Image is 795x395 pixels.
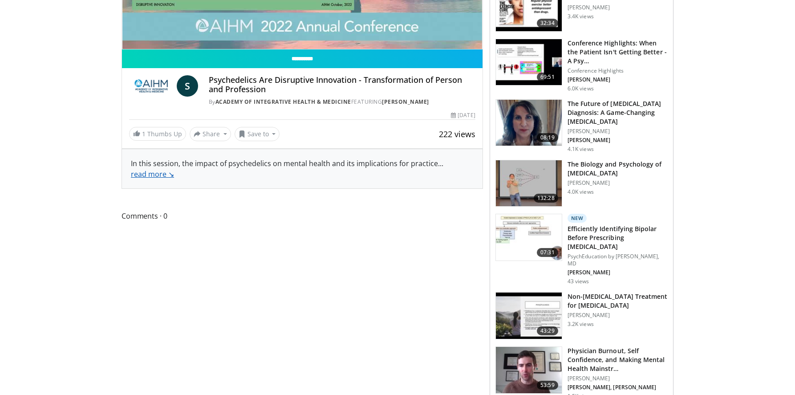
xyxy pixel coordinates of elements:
[495,39,668,92] a: 69:51 Conference Highlights: When the Patient Isn't Getting Better - A Psy… Conference Highlights...
[568,13,594,20] p: 3.4K views
[496,100,562,146] img: db580a60-f510-4a79-8dc4-8580ce2a3e19.png.150x105_q85_crop-smart_upscale.png
[209,98,475,106] div: By FEATURING
[495,292,668,339] a: 43:29 Non-[MEDICAL_DATA] Treatment for [MEDICAL_DATA] [PERSON_NAME] 3.2K views
[537,73,558,81] span: 69:51
[568,224,668,251] h3: Efficiently Identifying Bipolar Before Prescribing [MEDICAL_DATA]
[568,160,668,178] h3: The Biology and Psychology of [MEDICAL_DATA]
[568,67,668,74] p: Conference Highlights
[537,248,558,257] span: 07:31
[568,312,668,319] p: [PERSON_NAME]
[568,76,668,83] p: [PERSON_NAME]
[568,188,594,195] p: 4.0K views
[177,75,198,97] a: S
[131,169,174,179] a: read more ↘
[131,158,474,179] div: In this session, the impact of psychedelics on mental health and its implications for practice
[568,278,589,285] p: 43 views
[439,129,475,139] span: 222 views
[537,326,558,335] span: 43:29
[142,130,146,138] span: 1
[568,292,668,310] h3: Non-[MEDICAL_DATA] Treatment for [MEDICAL_DATA]
[122,210,483,222] span: Comments 0
[568,99,668,126] h3: The Future of [MEDICAL_DATA] Diagnosis: A Game-Changing [MEDICAL_DATA]
[496,160,562,207] img: f8311eb0-496c-457e-baaa-2f3856724dd4.150x105_q85_crop-smart_upscale.jpg
[496,347,562,393] img: f21cf13f-4cab-47f8-a835-096779295739.150x105_q85_crop-smart_upscale.jpg
[568,85,594,92] p: 6.0K views
[451,111,475,119] div: [DATE]
[568,384,668,391] p: [PERSON_NAME], [PERSON_NAME]
[495,214,668,285] a: 07:31 New Efficiently Identifying Bipolar Before Prescribing [MEDICAL_DATA] PsychEducation by [PE...
[568,4,668,11] p: [PERSON_NAME]
[568,39,668,65] h3: Conference Highlights: When the Patient Isn't Getting Better - A Psy…
[215,98,351,106] a: Academy of Integrative Health & Medicine
[537,133,558,142] span: 08:19
[235,127,280,141] button: Save to
[129,127,186,141] a: 1 Thumbs Up
[496,214,562,261] img: bb766ca4-1a7a-496c-a5bd-5a4a5d6b6623.150x105_q85_crop-smart_upscale.jpg
[534,194,558,203] span: 132:28
[568,269,668,276] p: [PERSON_NAME]
[568,375,668,382] p: [PERSON_NAME]
[568,146,594,153] p: 4.1K views
[537,381,558,390] span: 53:59
[129,75,173,97] img: Academy of Integrative Health & Medicine
[568,137,668,144] p: [PERSON_NAME]
[568,321,594,328] p: 3.2K views
[568,346,668,373] h3: Physician Burnout, Self Confidence, and Making Mental Health Mainstr…
[496,293,562,339] img: eb9441ca-a77b-433d-ba99-36af7bbe84ad.150x105_q85_crop-smart_upscale.jpg
[382,98,429,106] a: [PERSON_NAME]
[209,75,475,94] h4: Psychedelics Are Disruptive Innovation - Transformation of Person and Profession
[568,253,668,267] p: PsychEducation by [PERSON_NAME], MD
[496,39,562,86] img: 4362ec9e-0993-4580-bfd4-8e18d57e1d49.150x105_q85_crop-smart_upscale.jpg
[568,128,668,135] p: [PERSON_NAME]
[537,19,558,28] span: 32:34
[495,99,668,153] a: 08:19 The Future of [MEDICAL_DATA] Diagnosis: A Game-Changing [MEDICAL_DATA] [PERSON_NAME] [PERSO...
[495,160,668,207] a: 132:28 The Biology and Psychology of [MEDICAL_DATA] [PERSON_NAME] 4.0K views
[190,127,231,141] button: Share
[568,179,668,187] p: [PERSON_NAME]
[568,214,587,223] p: New
[131,159,443,179] span: ...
